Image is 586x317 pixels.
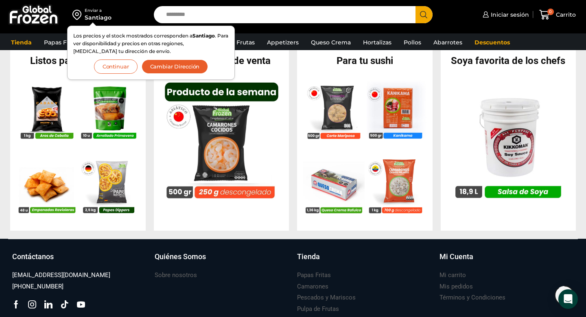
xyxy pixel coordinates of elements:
[439,271,466,280] h3: Mi carrito
[297,281,328,292] a: Camarones
[85,13,112,22] div: Santiago
[155,271,197,280] h3: Sobre nosotros
[85,8,112,13] div: Enviar a
[439,281,473,292] a: Mis pedidos
[554,11,576,19] span: Carrito
[297,305,339,313] h3: Pulpa de Frutas
[470,35,514,50] a: Descuentos
[297,270,331,281] a: Papas Fritas
[439,270,466,281] a: Mi carrito
[489,11,529,19] span: Iniciar sesión
[481,7,529,23] a: Iniciar sesión
[297,251,320,262] h3: Tienda
[12,251,146,270] a: Contáctanos
[439,293,505,302] h3: Términos y Condiciones
[439,251,574,270] a: Mi Cuenta
[429,35,466,50] a: Abarrotes
[415,6,433,23] button: Search button
[192,33,215,39] strong: Santiago
[155,251,206,262] h3: Quiénes Somos
[439,292,505,303] a: Términos y Condiciones
[94,59,138,74] button: Continuar
[10,56,146,66] h2: Listos para compartir
[439,282,473,291] h3: Mis pedidos
[297,293,356,302] h3: Pescados y Mariscos
[155,251,289,270] a: Quiénes Somos
[441,56,576,66] h2: Soya favorita de los chefs
[297,282,328,291] h3: Camarones
[297,251,431,270] a: Tienda
[12,270,110,281] a: [EMAIL_ADDRESS][DOMAIN_NAME]
[263,35,303,50] a: Appetizers
[155,270,197,281] a: Sobre nosotros
[73,32,229,55] p: Los precios y el stock mostrados corresponden a . Para ver disponibilidad y precios en otras regi...
[40,35,83,50] a: Papas Fritas
[439,251,473,262] h3: Mi Cuenta
[12,271,110,280] h3: [EMAIL_ADDRESS][DOMAIN_NAME]
[297,56,433,66] h2: Para tu sushi
[307,35,355,50] a: Queso Crema
[359,35,396,50] a: Hortalizas
[558,289,578,309] div: Open Intercom Messenger
[297,304,339,315] a: Pulpa de Frutas
[12,251,54,262] h3: Contáctanos
[297,271,331,280] h3: Papas Fritas
[12,282,63,291] h3: [PHONE_NUMBER]
[400,35,425,50] a: Pollos
[72,8,85,22] img: address-field-icon.svg
[12,281,63,292] a: [PHONE_NUMBER]
[297,292,356,303] a: Pescados y Mariscos
[547,9,554,15] span: 0
[537,5,578,24] a: 0 Carrito
[142,59,208,74] button: Cambiar Dirección
[7,35,36,50] a: Tienda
